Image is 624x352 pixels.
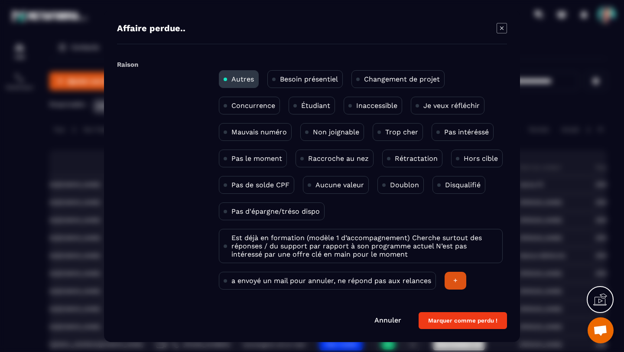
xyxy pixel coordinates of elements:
[395,154,438,163] p: Rétractation
[588,317,614,343] div: Ouvrir le chat
[231,277,431,285] p: a envoyé un mail pour annuler, ne répond pas aux relances
[231,207,320,215] p: Pas d'épargne/tréso dispo
[231,234,498,258] p: Est déjà en formation (modèle 1 d’accompagnement) Cherche surtout des réponses / du support par r...
[423,101,480,110] p: Je veux réfléchir
[313,128,359,136] p: Non joignable
[419,312,507,329] button: Marquer comme perdu !
[231,75,254,83] p: Autres
[445,181,481,189] p: Disqualifié
[231,101,275,110] p: Concurrence
[117,61,138,68] label: Raison
[280,75,338,83] p: Besoin présentiel
[315,181,364,189] p: Aucune valeur
[364,75,440,83] p: Changement de projet
[444,128,489,136] p: Pas intéréssé
[231,128,287,136] p: Mauvais numéro
[374,316,401,324] a: Annuler
[356,101,397,110] p: Inaccessible
[464,154,498,163] p: Hors cible
[308,154,369,163] p: Raccroche au nez
[445,272,466,290] div: +
[117,23,185,35] h4: Affaire perdue..
[231,181,289,189] p: Pas de solde CPF
[385,128,418,136] p: Trop cher
[301,101,330,110] p: Étudiant
[231,154,282,163] p: Pas le moment
[390,181,419,189] p: Doublon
